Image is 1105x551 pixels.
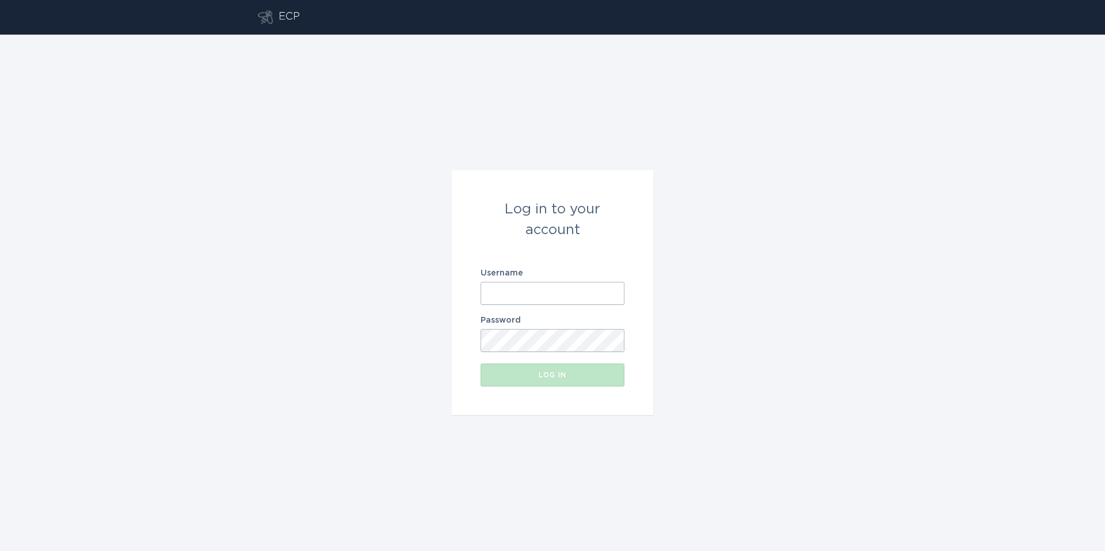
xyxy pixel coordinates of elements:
[279,10,300,24] div: ECP
[481,316,624,324] label: Password
[486,372,619,378] div: Log in
[258,10,273,24] button: Go to dashboard
[481,269,624,277] label: Username
[481,199,624,240] div: Log in to your account
[481,363,624,387] button: Log in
